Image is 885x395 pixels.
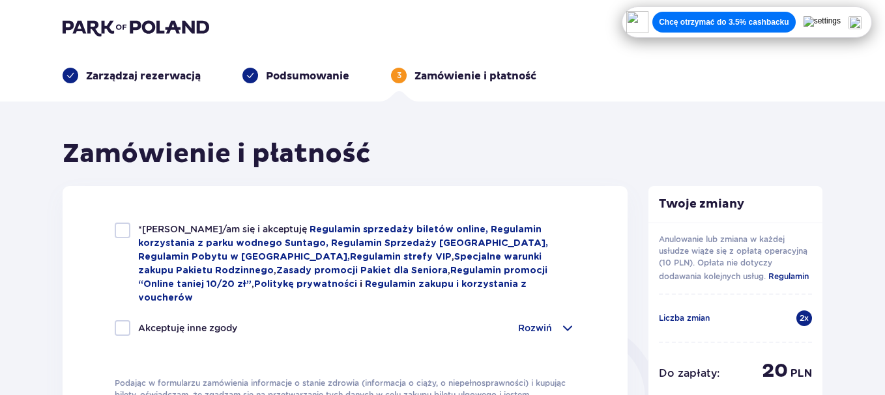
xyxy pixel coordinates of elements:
h1: Zamówienie i płatność [63,138,371,170]
a: Regulamin strefy VIP [350,252,452,262]
div: 2 x [796,310,812,326]
p: , , , , [138,223,575,305]
a: Regulamin Pobytu w [GEOGRAPHIC_DATA], [138,252,350,262]
p: Podsumowanie [266,69,349,83]
p: Twoje zmiany [648,197,823,212]
div: Podsumowanie [242,68,349,83]
p: Akceptuję inne zgody [138,321,237,334]
a: Politykę prywatności [254,280,357,289]
p: 3 [397,70,401,81]
span: PLN [791,366,812,381]
p: Anulowanie lub zmiana w każdej usłudze wiąże się z opłatą operacyjną (10 PLN). Opłata nie dotyczy... [659,234,813,283]
a: Regulamin sprzedaży biletów online, [310,225,491,234]
img: Park of Poland logo [63,18,209,36]
p: Zarządzaj rezerwacją [86,69,201,83]
div: Zarządzaj rezerwacją [63,68,201,83]
a: Regulamin [768,269,809,283]
div: 3Zamówienie i płatność [391,68,536,83]
p: Rozwiń [518,321,552,334]
a: Regulamin Sprzedaży [GEOGRAPHIC_DATA], [331,239,548,248]
span: Regulamin [768,271,809,281]
span: i [360,280,365,289]
span: *[PERSON_NAME]/am się i akceptuję [138,224,310,234]
span: 20 [762,359,788,383]
p: Liczba zmian [659,312,710,324]
a: Zasady promocji Pakiet dla Seniora [276,266,448,275]
p: Zamówienie i płatność [414,69,536,83]
p: Do zapłaty : [659,366,719,381]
